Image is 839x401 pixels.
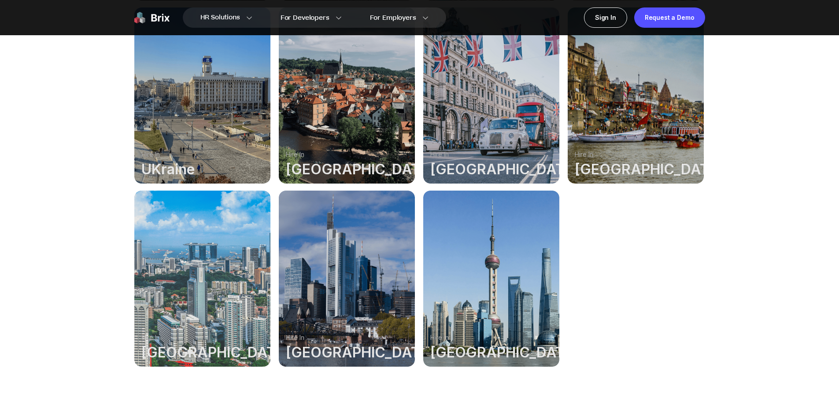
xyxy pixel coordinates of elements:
a: Sign In [584,7,627,28]
a: hire in[GEOGRAPHIC_DATA] [279,7,416,184]
a: hire in[GEOGRAPHIC_DATA] [568,7,705,184]
a: hire in[GEOGRAPHIC_DATA] [423,7,561,184]
a: hire inUKraine [134,7,272,184]
span: HR Solutions [200,11,240,25]
span: For Employers [370,13,416,22]
span: For Developers [281,13,329,22]
a: hire in[GEOGRAPHIC_DATA] [423,191,561,367]
a: hire in[GEOGRAPHIC_DATA] [279,191,416,367]
a: Request a Demo [634,7,705,28]
a: hire in[GEOGRAPHIC_DATA] [134,191,272,367]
